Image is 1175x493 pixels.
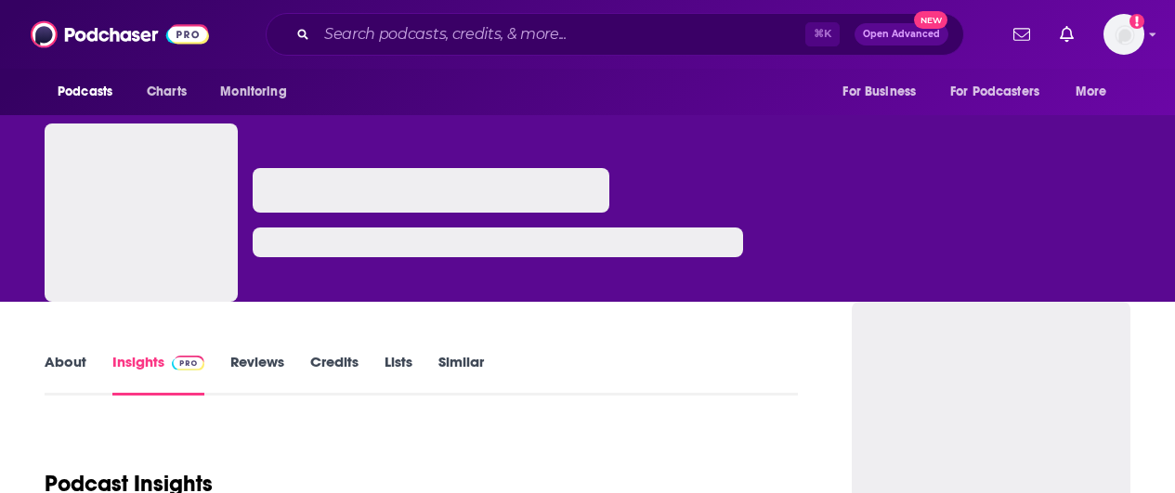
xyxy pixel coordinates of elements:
button: open menu [829,74,939,110]
a: Credits [310,353,359,396]
span: Charts [147,79,187,105]
button: Open AdvancedNew [855,23,948,45]
button: Show profile menu [1103,14,1144,55]
button: open menu [938,74,1066,110]
div: Search podcasts, credits, & more... [266,13,964,56]
span: Open Advanced [863,30,940,39]
span: Logged in as KTMSseat4 [1103,14,1144,55]
svg: Add a profile image [1129,14,1144,29]
span: For Podcasters [950,79,1039,105]
a: Similar [438,353,484,396]
span: More [1076,79,1107,105]
span: Monitoring [220,79,286,105]
img: User Profile [1103,14,1144,55]
button: open menu [207,74,310,110]
img: Podchaser Pro [172,356,204,370]
a: Charts [135,74,198,110]
a: InsightsPodchaser Pro [112,353,204,396]
a: About [45,353,86,396]
span: ⌘ K [805,22,840,46]
a: Lists [385,353,412,396]
button: open menu [1063,74,1130,110]
span: Podcasts [58,79,112,105]
a: Reviews [230,353,284,396]
a: Show notifications dropdown [1052,19,1081,50]
img: Podchaser - Follow, Share and Rate Podcasts [31,17,209,52]
span: New [914,11,947,29]
a: Show notifications dropdown [1006,19,1038,50]
input: Search podcasts, credits, & more... [317,19,805,49]
span: For Business [842,79,916,105]
button: open menu [45,74,137,110]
